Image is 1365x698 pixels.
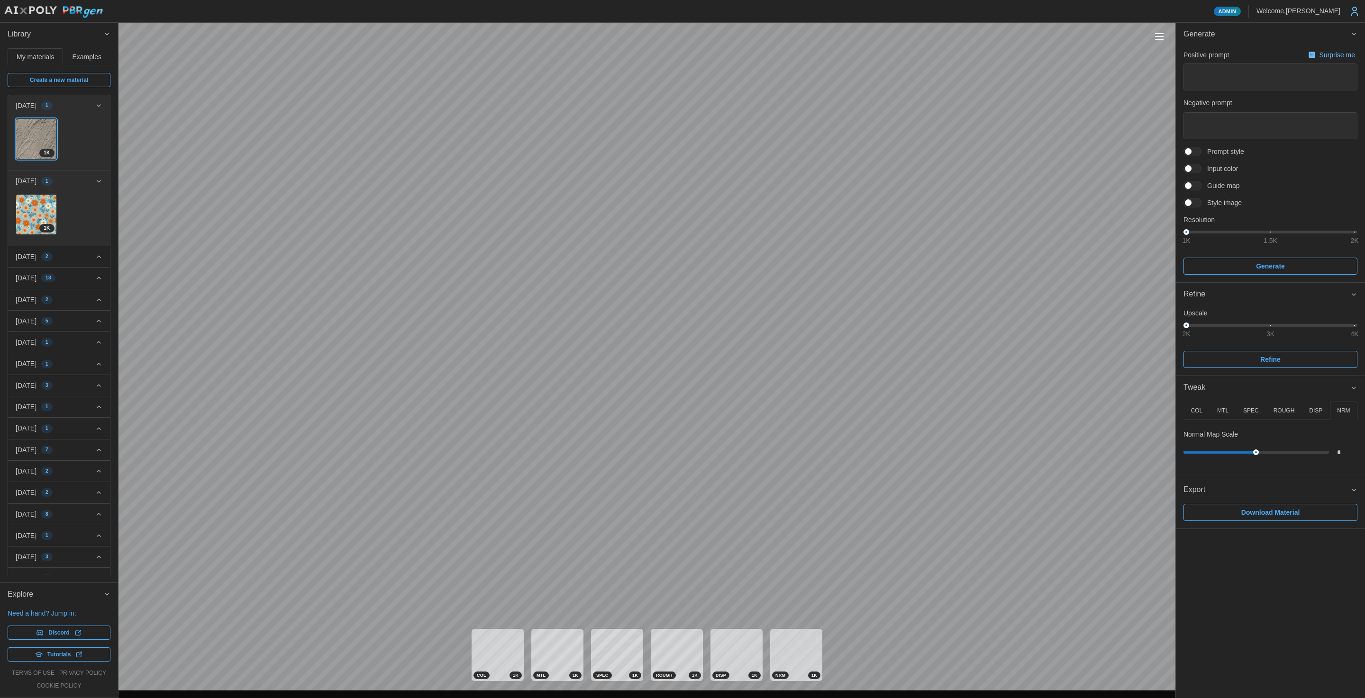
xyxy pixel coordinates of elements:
[537,672,546,679] span: MTL
[477,672,486,679] span: COL
[1201,164,1238,173] span: Input color
[1176,399,1365,478] div: Tweak
[16,402,36,412] p: [DATE]
[8,268,110,288] button: [DATE]18
[1309,407,1322,415] p: DISP
[1241,504,1300,520] span: Download Material
[1319,50,1357,60] p: Surprise me
[17,54,54,60] span: My materials
[16,195,56,235] img: kROZUjl6mhzeY4dLH79R
[36,682,81,690] a: cookie policy
[1183,376,1350,399] span: Tweak
[45,102,48,109] span: 1
[1243,407,1259,415] p: SPEC
[8,525,110,546] button: [DATE]1
[656,672,673,679] span: ROUGH
[1256,258,1285,274] span: Generate
[45,446,48,454] span: 7
[8,23,103,46] span: Library
[1183,98,1357,107] p: Negative prompt
[16,531,36,540] p: [DATE]
[16,381,36,390] p: [DATE]
[513,672,519,679] span: 1 K
[8,375,110,396] button: [DATE]3
[1153,30,1166,43] button: Toggle viewport controls
[1201,198,1242,207] span: Style image
[16,338,36,347] p: [DATE]
[8,626,110,640] a: Discord
[8,568,110,589] button: [DATE]1
[16,176,36,186] p: [DATE]
[16,252,36,261] p: [DATE]
[45,489,48,496] span: 2
[1191,407,1202,415] p: COL
[775,672,785,679] span: NRM
[16,273,36,283] p: [DATE]
[8,439,110,460] button: [DATE]7
[811,672,817,679] span: 1 K
[16,423,36,433] p: [DATE]
[45,532,48,539] span: 1
[752,672,757,679] span: 1 K
[8,246,110,267] button: [DATE]2
[44,224,50,232] span: 1 K
[45,403,48,411] span: 1
[45,317,48,325] span: 5
[16,573,36,583] p: [DATE]
[573,672,578,679] span: 1 K
[45,553,48,561] span: 3
[45,382,48,389] span: 3
[1176,501,1365,528] div: Export
[45,339,48,346] span: 1
[45,360,48,368] span: 1
[1306,48,1357,62] button: Surprise me
[1183,351,1357,368] button: Refine
[45,253,48,260] span: 2
[1183,23,1350,46] span: Generate
[8,546,110,567] button: [DATE]3
[8,461,110,482] button: [DATE]2
[12,669,55,677] a: terms of use
[8,116,110,170] div: [DATE]1
[1183,215,1357,224] p: Resolution
[73,54,101,60] span: Examples
[8,396,110,417] button: [DATE]1
[1337,407,1350,415] p: NRM
[8,418,110,438] button: [DATE]1
[45,178,48,185] span: 1
[8,311,110,331] button: [DATE]5
[692,672,698,679] span: 1 K
[16,101,36,110] p: [DATE]
[1183,288,1350,300] div: Refine
[8,353,110,374] button: [DATE]1
[1201,181,1239,190] span: Guide map
[1183,258,1357,275] button: Generate
[1176,46,1365,283] div: Generate
[8,192,110,246] div: [DATE]1
[16,119,56,159] img: QLbTfSrvyxm7LfWUWjk7
[1217,407,1228,415] p: MTL
[596,672,609,679] span: SPEC
[45,575,48,582] span: 1
[8,95,110,116] button: [DATE]1
[16,552,36,562] p: [DATE]
[1260,351,1281,367] span: Refine
[716,672,726,679] span: DISP
[44,149,50,157] span: 1 K
[1176,376,1365,399] button: Tweak
[59,669,106,677] a: privacy policy
[16,510,36,519] p: [DATE]
[4,6,103,18] img: AIxPoly PBRgen
[16,316,36,326] p: [DATE]
[47,648,71,661] span: Tutorials
[8,504,110,525] button: [DATE]8
[16,445,36,455] p: [DATE]
[1201,147,1244,156] span: Prompt style
[1256,6,1340,16] p: Welcome, [PERSON_NAME]
[8,609,110,618] p: Need a hand? Jump in:
[8,170,110,191] button: [DATE]1
[45,467,48,475] span: 2
[1183,430,1238,439] p: Normal Map Scale
[45,425,48,432] span: 1
[48,626,70,639] span: Discord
